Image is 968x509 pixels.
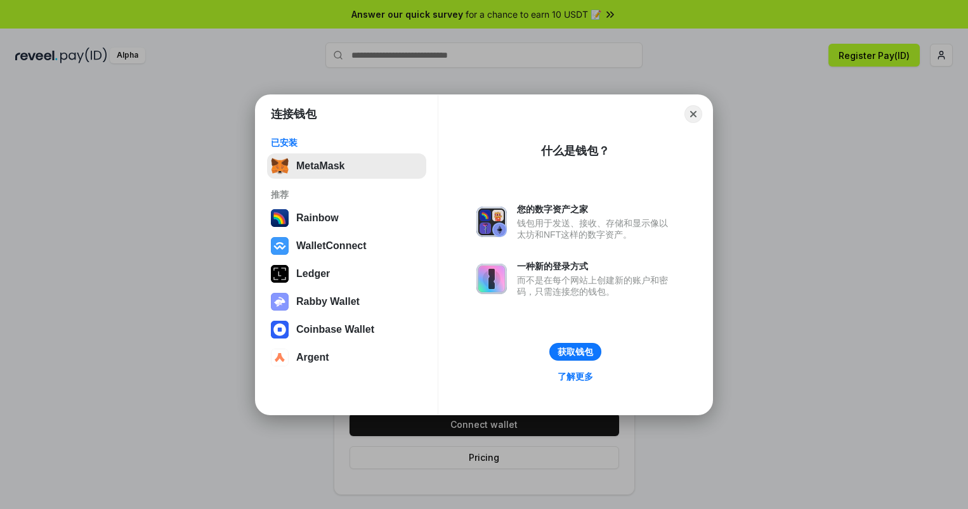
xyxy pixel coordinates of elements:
div: Coinbase Wallet [296,324,374,335]
div: MetaMask [296,160,344,172]
div: 一种新的登录方式 [517,261,674,272]
button: 获取钱包 [549,343,601,361]
h1: 连接钱包 [271,106,317,122]
img: svg+xml,%3Csvg%20xmlns%3D%22http%3A%2F%2Fwww.w3.org%2F2000%2Fsvg%22%20width%3D%2228%22%20height%3... [271,265,289,283]
div: Argent [296,352,329,363]
img: svg+xml,%3Csvg%20width%3D%2228%22%20height%3D%2228%22%20viewBox%3D%220%200%2028%2028%22%20fill%3D... [271,349,289,366]
img: svg+xml,%3Csvg%20fill%3D%22none%22%20height%3D%2233%22%20viewBox%3D%220%200%2035%2033%22%20width%... [271,157,289,175]
a: 了解更多 [550,368,601,385]
div: 钱包用于发送、接收、存储和显示像以太坊和NFT这样的数字资产。 [517,217,674,240]
div: Ledger [296,268,330,280]
img: svg+xml,%3Csvg%20xmlns%3D%22http%3A%2F%2Fwww.w3.org%2F2000%2Fsvg%22%20fill%3D%22none%22%20viewBox... [476,264,507,294]
button: Argent [267,345,426,370]
button: Coinbase Wallet [267,317,426,342]
button: MetaMask [267,153,426,179]
div: WalletConnect [296,240,367,252]
button: Rabby Wallet [267,289,426,314]
img: svg+xml,%3Csvg%20xmlns%3D%22http%3A%2F%2Fwww.w3.org%2F2000%2Fsvg%22%20fill%3D%22none%22%20viewBox... [271,293,289,311]
div: 什么是钱包？ [541,143,610,158]
button: Close [684,105,702,123]
button: Rainbow [267,205,426,231]
button: Ledger [267,261,426,287]
img: svg+xml,%3Csvg%20width%3D%22120%22%20height%3D%22120%22%20viewBox%3D%220%200%20120%20120%22%20fil... [271,209,289,227]
img: svg+xml,%3Csvg%20width%3D%2228%22%20height%3D%2228%22%20viewBox%3D%220%200%2028%2028%22%20fill%3D... [271,237,289,255]
div: Rabby Wallet [296,296,360,307]
div: 您的数字资产之家 [517,203,674,215]
div: 已安装 [271,137,422,148]
div: 获取钱包 [558,346,593,358]
img: svg+xml,%3Csvg%20xmlns%3D%22http%3A%2F%2Fwww.w3.org%2F2000%2Fsvg%22%20fill%3D%22none%22%20viewBox... [476,207,507,237]
div: Rainbow [296,212,339,224]
div: 而不是在每个网站上创建新的账户和密码，只需连接您的钱包。 [517,274,674,297]
div: 了解更多 [558,371,593,382]
button: WalletConnect [267,233,426,259]
div: 推荐 [271,189,422,200]
img: svg+xml,%3Csvg%20width%3D%2228%22%20height%3D%2228%22%20viewBox%3D%220%200%2028%2028%22%20fill%3D... [271,321,289,338]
